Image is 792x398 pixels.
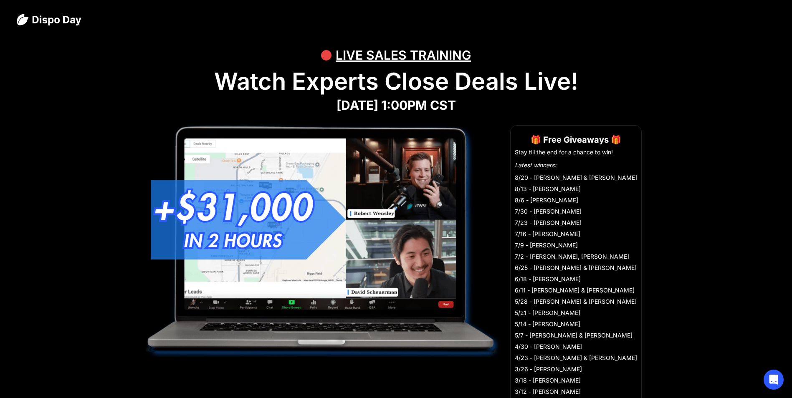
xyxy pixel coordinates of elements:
[515,172,637,397] li: 8/20 - [PERSON_NAME] & [PERSON_NAME] 8/13 - [PERSON_NAME] 8/6 - [PERSON_NAME] 7/30 - [PERSON_NAME...
[515,161,556,169] em: Latest winners:
[336,43,471,68] div: LIVE SALES TRAINING
[337,98,456,113] strong: [DATE] 1:00PM CST
[17,68,775,96] h1: Watch Experts Close Deals Live!
[515,148,637,156] li: Stay till the end for a chance to win!
[531,135,621,145] strong: 🎁 Free Giveaways 🎁
[764,370,784,390] div: Open Intercom Messenger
